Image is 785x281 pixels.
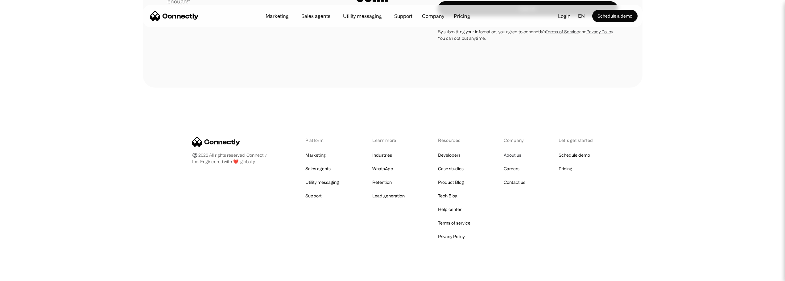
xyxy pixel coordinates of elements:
a: Sales agents [296,14,335,19]
div: By submitting your infomation, you agree to conenctly’s and . You can opt out anytime. [438,28,618,41]
a: Schedule a demo [592,10,638,22]
a: Support [389,14,417,19]
a: Tech Blog [438,192,457,200]
a: home [150,11,199,21]
div: en [578,11,585,21]
div: Resources [438,137,470,143]
div: en [576,11,592,21]
div: Let’s get started [559,137,593,143]
div: Company [504,137,525,143]
a: Login [553,11,576,21]
a: Utility messaging [305,178,339,187]
a: Privacy Policy [438,232,465,241]
a: Schedule demo [559,151,590,159]
a: Retention [372,178,392,187]
a: Pricing [559,164,572,173]
a: Utility messaging [338,14,387,19]
div: Company [420,12,446,20]
a: Marketing [261,14,294,19]
a: Careers [504,164,519,173]
a: Marketing [305,151,326,159]
a: Contact us [504,178,525,187]
a: Case studies [438,164,464,173]
ul: Language list [12,270,37,279]
a: Sales agents [305,164,331,173]
a: Terms of Service [546,29,579,34]
a: Terms of service [438,219,470,227]
a: WhatsApp [372,164,393,173]
a: Pricing [449,14,475,19]
a: Privacy Policy [586,29,613,34]
a: Lead generation [372,192,405,200]
aside: Language selected: English [6,270,37,279]
a: Support [305,192,322,200]
a: Developers [438,151,461,159]
a: Product Blog [438,178,464,187]
div: Company [422,12,444,20]
a: About us [504,151,521,159]
div: Platform [305,137,339,143]
div: Learn more [372,137,405,143]
a: Help center [438,205,461,214]
a: Industries [372,151,392,159]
